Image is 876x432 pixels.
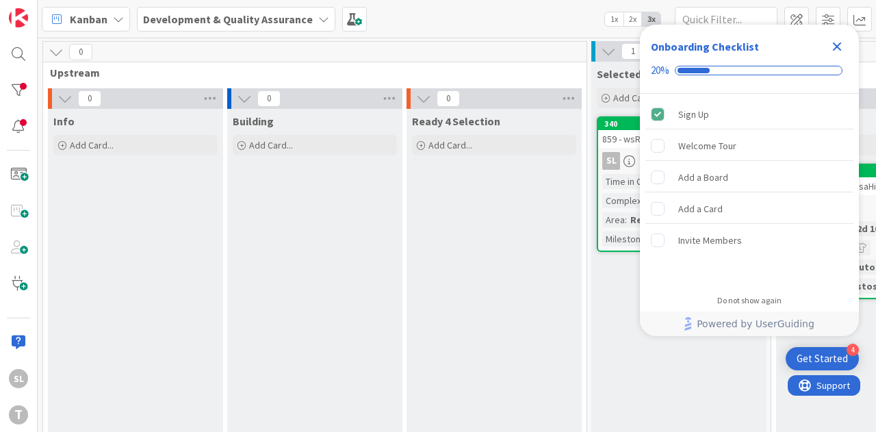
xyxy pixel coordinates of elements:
span: Add Card... [70,139,114,151]
div: Onboarding Checklist [651,38,759,55]
span: 0 [437,90,460,107]
div: Add a Card is incomplete. [645,194,853,224]
div: 20% [651,64,669,77]
b: Development & Quality Assurance [143,12,313,26]
div: SL [602,152,620,170]
div: Area [602,212,625,227]
span: Selected [597,67,641,81]
div: Complexidade [602,193,665,208]
div: T [9,405,28,424]
span: 1x [605,12,623,26]
div: Checklist items [640,94,859,286]
span: : [625,212,627,227]
div: SL [598,152,760,170]
div: Milestone [602,231,646,246]
div: Add a Board is incomplete. [645,162,853,192]
div: Time in Column [602,174,667,189]
img: Visit kanbanzone.com [9,8,28,27]
div: 859 - wsRAPesquisaNome [598,130,760,148]
span: 0 [257,90,281,107]
a: Powered by UserGuiding [647,312,852,336]
div: Welcome Tour [678,138,736,154]
span: Kanban [70,11,107,27]
span: Building [233,114,274,128]
div: Footer [640,312,859,336]
span: Info [53,114,75,128]
div: Invite Members [678,232,742,249]
span: Support [29,2,62,18]
span: Ready 4 Selection [412,114,500,128]
span: 2x [623,12,642,26]
div: Registo Automóvel [627,212,721,227]
div: 340 [598,118,760,130]
span: Upstream [50,66,569,79]
div: SL [9,369,28,388]
div: Add a Board [678,169,728,186]
span: Add Card... [428,139,472,151]
div: Do not show again [717,295,782,306]
span: Add Card... [613,92,657,104]
div: Open Get Started checklist, remaining modules: 4 [786,347,859,370]
div: Invite Members is incomplete. [645,225,853,255]
span: 1 [621,43,645,60]
div: Checklist Container [640,25,859,336]
a: 340859 - wsRAPesquisaNomeSLTime in Column:20d 19hComplexidade:Area:Registo AutomóvelMilestone:Reg... [597,116,761,252]
div: Checklist progress: 20% [651,64,848,77]
div: 340859 - wsRAPesquisaNome [598,118,760,148]
span: 3x [642,12,660,26]
div: Sign Up [678,106,709,123]
div: Sign Up is complete. [645,99,853,129]
div: Welcome Tour is incomplete. [645,131,853,161]
span: Add Card... [249,139,293,151]
div: Close Checklist [826,36,848,58]
span: 0 [69,44,92,60]
div: 4 [847,344,859,356]
span: Powered by UserGuiding [697,316,814,332]
div: Get Started [797,352,848,366]
div: 340 [604,119,760,129]
span: 0 [78,90,101,107]
div: Add a Card [678,201,723,217]
input: Quick Filter... [675,7,777,31]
